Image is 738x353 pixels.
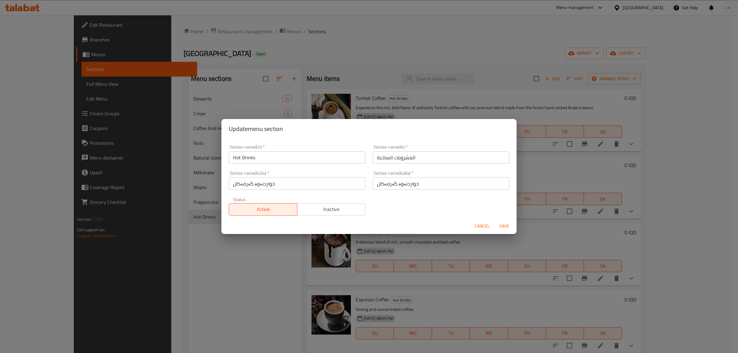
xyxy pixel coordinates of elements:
button: Active [229,203,297,216]
button: Save [494,220,514,232]
h2: Update menu section [229,124,509,134]
button: Inactive [297,203,366,216]
input: Please enter section name(ar) [373,151,509,164]
input: Please enter section name(KuBa) [373,177,509,190]
span: Inactive [300,205,363,214]
span: Cancel [475,222,490,230]
span: Save [497,222,512,230]
span: Active [232,205,295,214]
input: Please enter section name(KuSo) [229,177,365,190]
button: Cancel [472,220,492,232]
input: Please enter section name(en) [229,151,365,164]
